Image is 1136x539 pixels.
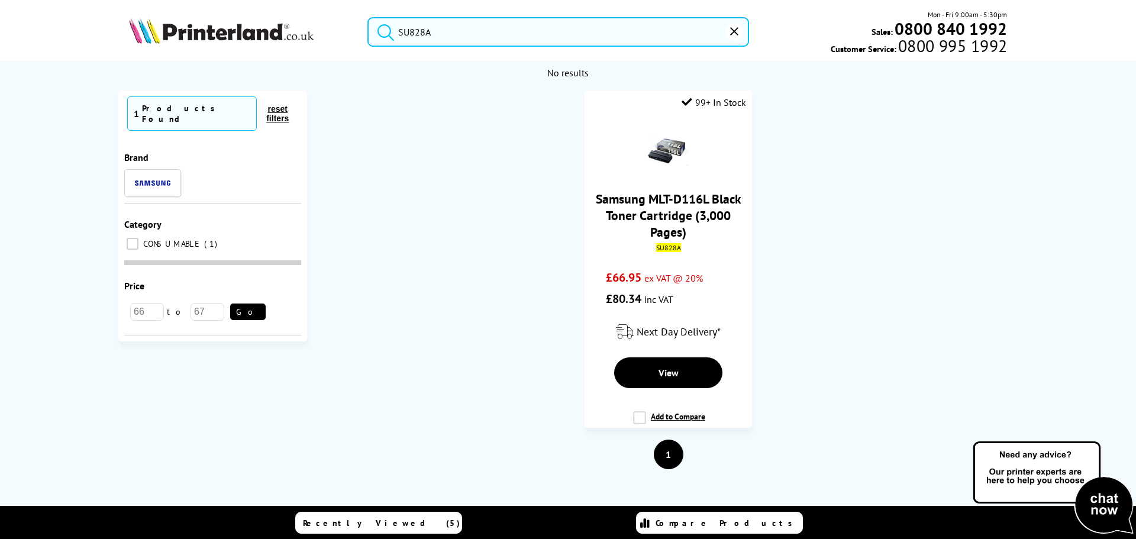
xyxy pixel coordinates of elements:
[656,243,681,252] mark: SU828A
[659,367,679,379] span: View
[191,303,224,321] input: 67
[140,238,203,249] span: CONSUMABLE
[295,512,462,534] a: Recently Viewed (5)
[303,518,460,528] span: Recently Viewed (5)
[596,191,741,240] a: Samsung MLT-D116L Black Toner Cartridge (3,000 Pages)
[124,218,162,230] span: Category
[636,512,803,534] a: Compare Products
[257,104,298,124] button: reset filters
[895,18,1007,40] b: 0800 840 1992
[831,40,1007,54] span: Customer Service:
[134,67,1002,79] div: No results
[970,440,1136,537] img: Open Live Chat window
[682,96,746,108] div: 99+ In Stock
[134,108,139,120] span: 1
[644,293,673,305] span: inc VAT
[633,411,705,434] label: Add to Compare
[648,129,689,170] img: Samsung-SU828A-Small.gif
[129,18,314,44] img: Printerland Logo
[606,270,641,285] span: £66.95
[164,306,191,317] span: to
[893,23,1007,34] a: 0800 840 1992
[590,315,746,348] div: modal_delivery
[614,357,723,388] a: View
[644,272,703,284] span: ex VAT @ 20%
[129,18,353,46] a: Printerland Logo
[142,103,250,124] div: Products Found
[872,26,893,37] span: Sales:
[124,151,149,163] span: Brand
[130,303,164,321] input: 66
[896,40,1007,51] span: 0800 995 1992
[928,9,1007,20] span: Mon - Fri 9:00am - 5:30pm
[230,304,266,320] button: Go
[606,291,641,306] span: £80.34
[124,280,144,292] span: Price
[135,180,170,186] img: Samsung
[127,238,138,250] input: CONSUMABLE 1
[656,518,799,528] span: Compare Products
[637,325,721,338] span: Next Day Delivery*
[204,238,220,249] span: 1
[367,17,749,47] input: Search product or brand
